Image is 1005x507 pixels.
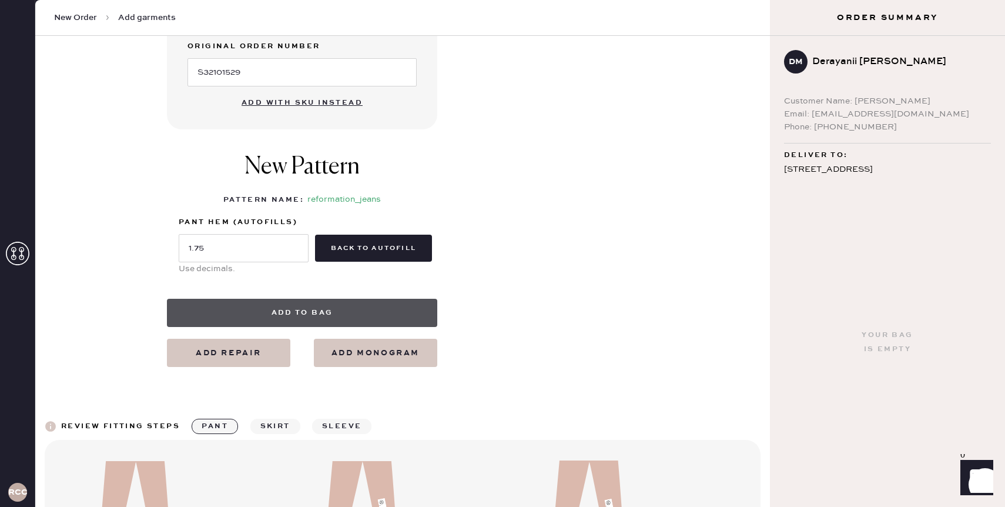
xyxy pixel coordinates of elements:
[187,58,417,86] input: e.g. 1020304
[949,454,1000,505] iframe: Front Chat
[250,419,300,434] button: skirt
[312,419,371,434] button: sleeve
[784,162,991,207] div: [STREET_ADDRESS] Apt 410 [GEOGRAPHIC_DATA] , CO 80205
[244,153,360,193] h1: New Pattern
[784,95,991,108] div: Customer Name: [PERSON_NAME]
[167,299,437,327] button: Add to bag
[784,108,991,121] div: Email: [EMAIL_ADDRESS][DOMAIN_NAME]
[784,148,847,162] span: Deliver to:
[61,419,180,433] div: Review fitting steps
[235,91,370,115] button: Add with SKU instead
[179,234,309,262] input: e.g. 2.75 inches
[223,193,304,207] div: Pattern Name :
[187,39,417,54] label: Original Order Number
[314,339,437,367] button: add monogram
[784,121,991,134] div: Phone: [PHONE_NUMBER]
[307,193,381,207] div: reformation_jeans
[179,262,309,275] div: Use decimals.
[812,55,981,69] div: Derayanii [PERSON_NAME]
[789,58,803,66] h3: DM
[770,12,1005,24] h3: Order Summary
[167,339,290,367] button: Add repair
[315,235,432,262] button: back to autofill
[54,12,97,24] span: New Order
[118,12,176,24] span: Add garments
[8,488,27,496] h3: RCCA
[862,328,913,356] div: Your bag is empty
[179,215,309,229] label: pant hem (autofills)
[192,419,238,434] button: pant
